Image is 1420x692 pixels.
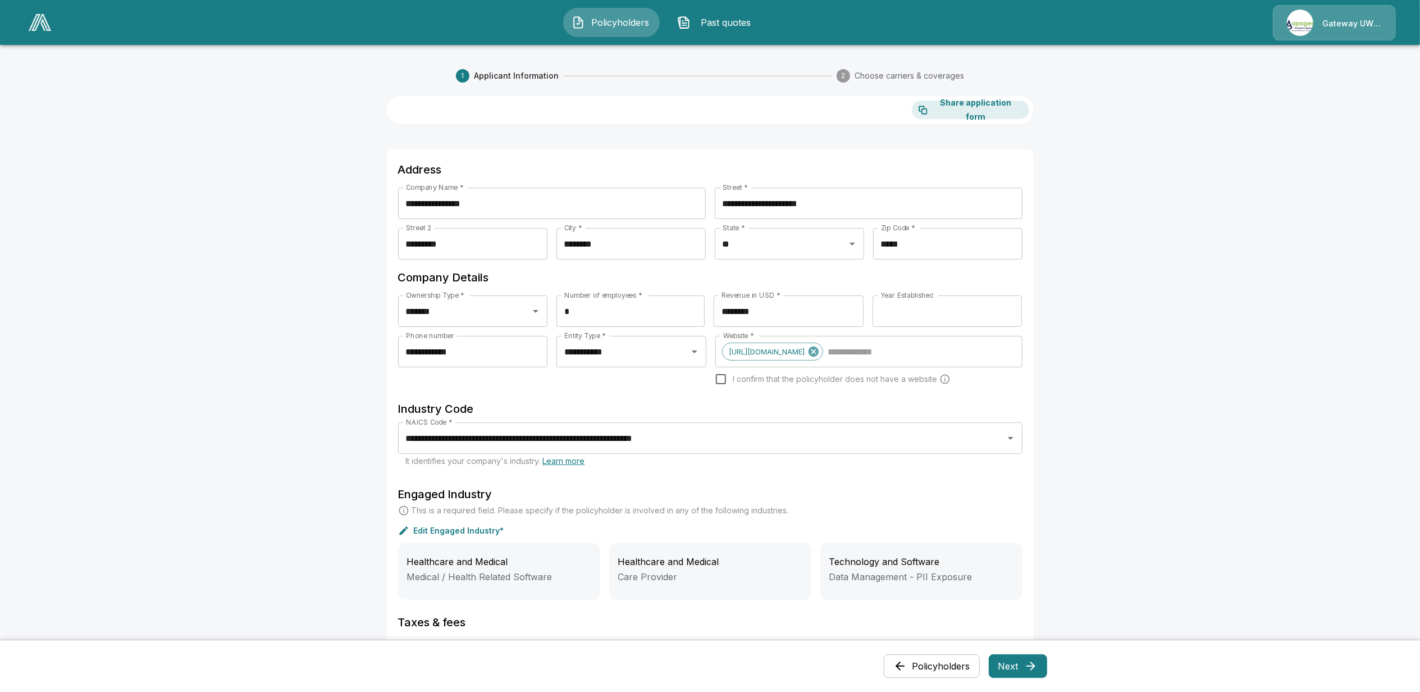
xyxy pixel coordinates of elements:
[398,613,1022,631] h6: Taxes & fees
[618,556,719,567] span: Healthcare and Medical
[722,290,780,300] label: Revenue in USD *
[474,70,559,81] span: Applicant Information
[723,183,748,192] label: Street *
[407,571,553,582] span: Medical / Health Related Software
[406,183,464,192] label: Company Name *
[414,527,504,535] p: Edit Engaged Industry*
[406,223,431,233] label: Street 2
[722,343,823,361] div: [URL][DOMAIN_NAME]
[412,505,789,516] p: This is a required field. Please specify if the policyholder is involved in any of the following ...
[398,485,1022,503] h6: Engaged Industry
[461,72,464,80] text: 1
[590,16,651,29] span: Policyholders
[723,331,754,340] label: Website *
[398,268,1022,286] h6: Company Details
[723,345,811,358] span: [URL][DOMAIN_NAME]
[406,331,454,340] label: Phone number
[29,14,51,31] img: AA Logo
[406,290,464,300] label: Ownership Type *
[989,654,1047,678] button: Next
[398,400,1022,418] h6: Industry Code
[564,331,606,340] label: Entity Type *
[733,374,937,385] span: I confirm that the policyholder does not have a website
[880,290,933,300] label: Year Established
[618,571,678,582] span: Care Provider
[406,456,585,466] span: It identifies your company's industry.
[669,8,765,37] button: Past quotes IconPast quotes
[687,344,702,359] button: Open
[884,654,980,678] button: Policyholders
[398,161,1022,179] h6: Address
[564,290,642,300] label: Number of employees *
[695,16,757,29] span: Past quotes
[881,223,915,233] label: Zip Code *
[829,571,972,582] span: Data Management - PII Exposure
[406,417,453,427] label: NAICS Code *
[723,223,745,233] label: State *
[855,70,964,81] span: Choose carriers & coverages
[572,16,585,29] img: Policyholders Icon
[677,16,691,29] img: Past quotes Icon
[407,556,508,567] span: Healthcare and Medical
[842,72,846,80] text: 2
[912,101,1029,119] button: Share application form
[564,223,582,233] label: City *
[939,374,951,385] svg: Carriers run a cyber security scan on the policyholders' websites. Please enter a website wheneve...
[1003,430,1019,446] button: Open
[844,236,860,252] button: Open
[528,303,544,319] button: Open
[543,456,585,466] a: Learn more
[563,8,660,37] button: Policyholders IconPolicyholders
[829,556,940,567] span: Technology and Software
